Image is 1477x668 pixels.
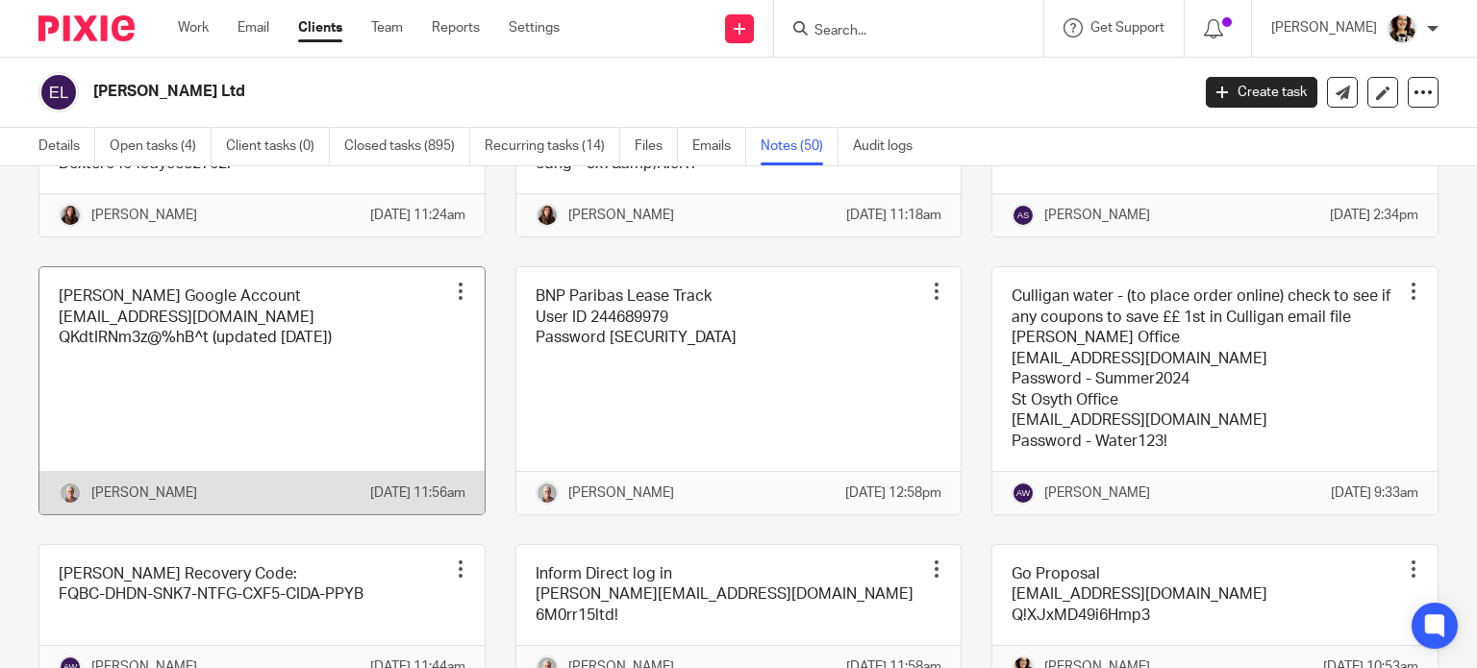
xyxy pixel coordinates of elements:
a: Emails [692,128,746,165]
img: Pixie [38,15,135,41]
p: [DATE] 11:56am [370,483,465,503]
a: Client tasks (0) [226,128,330,165]
img: svg%3E [38,72,79,112]
img: IMG_0011.jpg [59,204,82,227]
p: [DATE] 11:24am [370,206,465,225]
img: 2020-11-15%2017.26.54-1.jpg [1387,13,1417,44]
p: [DATE] 2:34pm [1330,206,1418,225]
p: [PERSON_NAME] [1271,18,1377,37]
a: Files [635,128,678,165]
img: KR%20update.jpg [59,482,82,505]
a: Recurring tasks (14) [485,128,620,165]
p: [PERSON_NAME] [1044,483,1150,503]
a: Closed tasks (895) [344,128,470,165]
a: Audit logs [853,128,927,165]
p: [PERSON_NAME] [568,206,674,225]
p: [DATE] 11:18am [846,206,941,225]
p: [PERSON_NAME] [91,483,197,503]
a: Details [38,128,95,165]
a: Clients [298,18,342,37]
p: [PERSON_NAME] [1044,206,1150,225]
a: Work [178,18,209,37]
img: svg%3E [1012,204,1035,227]
span: Get Support [1090,21,1164,35]
img: KR%20update.jpg [536,482,559,505]
p: [DATE] 9:33am [1331,483,1418,503]
a: Reports [432,18,480,37]
a: Team [371,18,403,37]
img: svg%3E [1012,482,1035,505]
img: IMG_0011.jpg [536,204,559,227]
a: Email [238,18,269,37]
p: [PERSON_NAME] [91,206,197,225]
p: [DATE] 12:58pm [845,483,941,503]
input: Search [813,23,986,40]
p: [PERSON_NAME] [568,483,674,503]
h2: [PERSON_NAME] Ltd [93,82,961,102]
a: Settings [509,18,560,37]
a: Create task [1206,77,1317,108]
a: Notes (50) [761,128,839,165]
a: Open tasks (4) [110,128,212,165]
